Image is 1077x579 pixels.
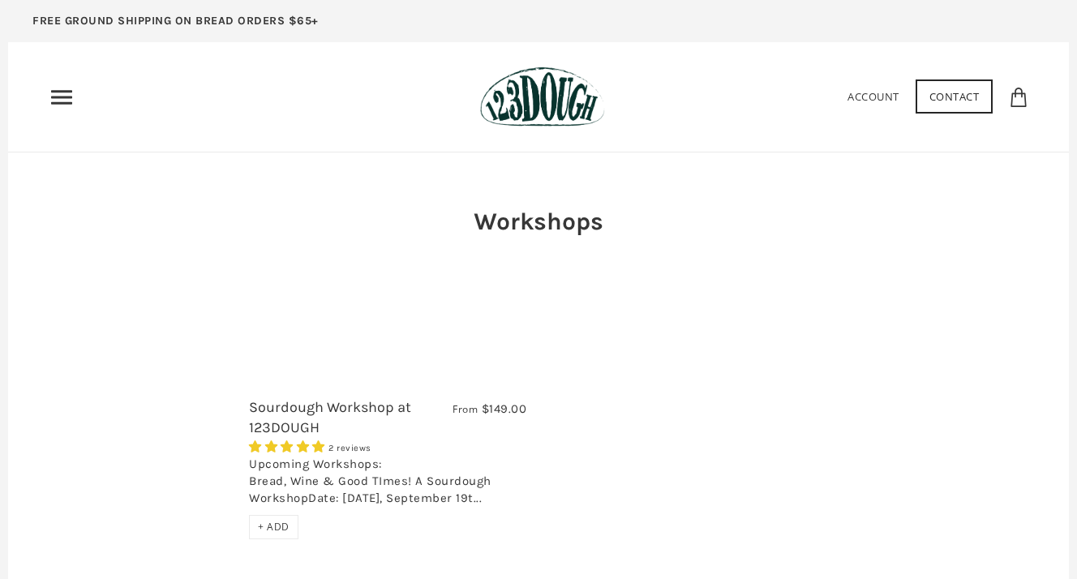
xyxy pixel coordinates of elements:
nav: Primary [49,84,75,110]
h2: Workshops [437,204,640,238]
p: FREE GROUND SHIPPING ON BREAD ORDERS $65+ [32,12,319,30]
img: 123Dough Bakery [480,66,604,127]
span: $149.00 [482,401,527,416]
span: From [453,402,478,416]
span: + ADD [258,520,290,534]
a: FREE GROUND SHIPPING ON BREAD ORDERS $65+ [8,8,343,42]
a: Sourdough Workshop at 123DOUGH [249,398,411,436]
div: Upcoming Workshops: Bread, Wine & Good TImes! A Sourdough WorkshopDate: [DATE], September 19t... [249,456,526,515]
a: Contact [916,79,993,114]
a: Account [847,89,899,104]
span: 2 reviews [328,443,371,453]
div: + ADD [249,515,298,539]
span: 5.00 stars [249,440,328,454]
